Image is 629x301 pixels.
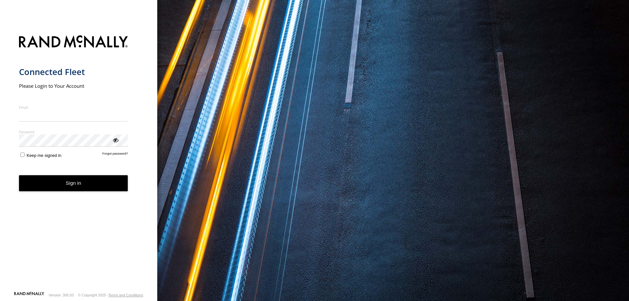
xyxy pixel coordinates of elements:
[19,83,128,89] h2: Please Login to Your Account
[112,137,119,143] div: ViewPassword
[108,293,143,297] a: Terms and Conditions
[19,34,128,51] img: Rand McNally
[19,31,139,291] form: main
[20,153,25,157] input: Keep me signed in
[27,153,61,158] span: Keep me signed in
[19,105,128,110] label: Email
[14,292,44,298] a: Visit our Website
[78,293,143,297] div: © Copyright 2025 -
[103,152,128,158] a: Forgot password?
[19,129,128,134] label: Password
[19,175,128,191] button: Sign in
[19,66,128,77] h1: Connected Fleet
[49,293,74,297] div: Version: 305.03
